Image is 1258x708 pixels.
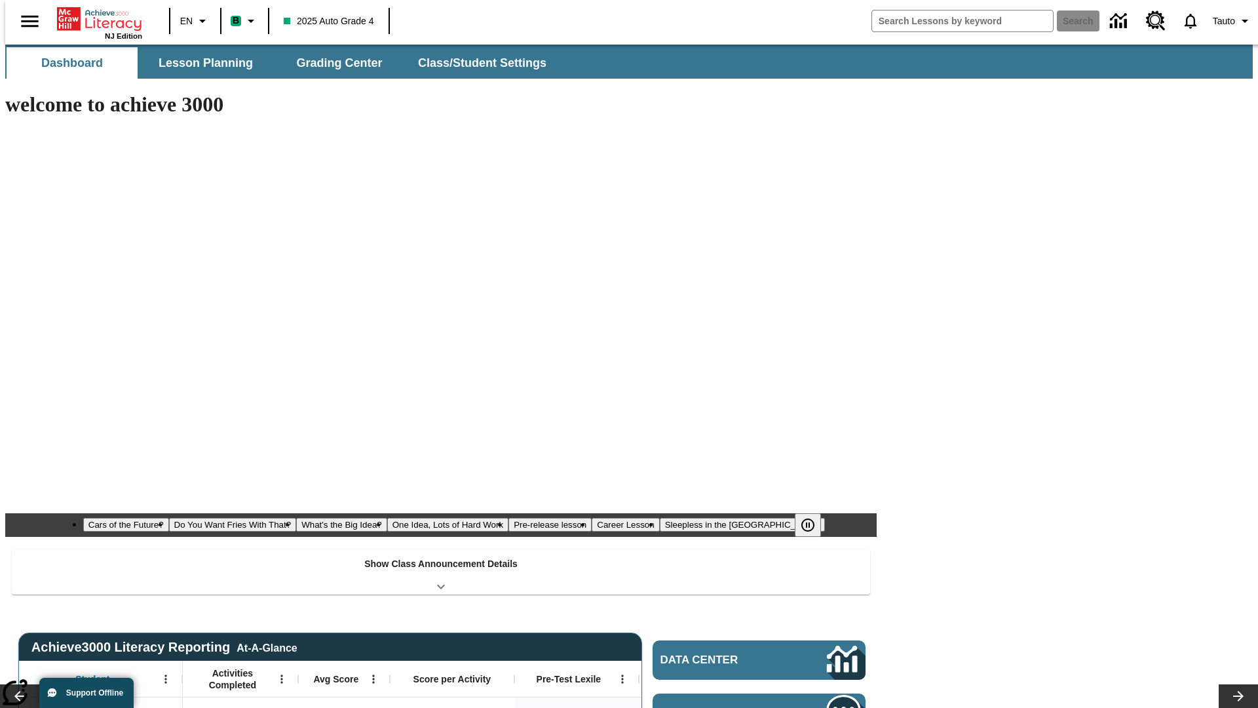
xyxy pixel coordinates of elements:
button: Open Menu [156,669,176,689]
a: Data Center [653,640,866,680]
span: Avg Score [313,673,358,685]
button: Slide 1 Cars of the Future? [83,518,169,532]
span: EN [180,14,193,28]
span: 2025 Auto Grade 4 [284,14,374,28]
span: Achieve3000 Literacy Reporting [31,640,297,655]
button: Slide 4 One Idea, Lots of Hard Work [387,518,508,532]
div: Show Class Announcement Details [12,549,870,595]
a: Home [57,6,142,32]
h1: welcome to achieve 3000 [5,92,877,117]
button: Slide 2 Do You Want Fries With That? [169,518,297,532]
span: Tauto [1213,14,1235,28]
button: Open Menu [272,669,292,689]
button: Lesson carousel, Next [1219,684,1258,708]
div: SubNavbar [5,45,1253,79]
button: Slide 6 Career Lesson [592,518,659,532]
div: At-A-Glance [237,640,297,654]
div: Home [57,5,142,40]
button: Open Menu [364,669,383,689]
div: Pause [795,513,834,537]
a: Resource Center, Will open in new tab [1138,3,1173,39]
input: search field [872,10,1053,31]
button: Dashboard [7,47,138,79]
button: Open side menu [10,2,49,41]
span: Pre-Test Lexile [537,673,601,685]
button: Slide 5 Pre-release lesson [508,518,592,532]
button: Profile/Settings [1208,9,1258,33]
span: Score per Activity [413,673,491,685]
button: Grading Center [274,47,405,79]
button: Open Menu [613,669,632,689]
span: Student [75,673,109,685]
span: Support Offline [66,688,123,698]
a: Notifications [1173,4,1208,38]
span: Activities Completed [189,667,276,691]
span: NJ Edition [105,32,142,40]
a: Data Center [1102,3,1138,39]
button: Class/Student Settings [408,47,557,79]
button: Slide 7 Sleepless in the Animal Kingdom [660,518,826,532]
button: Language: EN, Select a language [174,9,216,33]
span: B [233,12,239,29]
button: Support Offline [39,678,134,708]
p: Show Class Announcement Details [364,557,518,571]
button: Pause [795,513,821,537]
div: SubNavbar [5,47,558,79]
button: Boost Class color is mint green. Change class color [225,9,264,33]
button: Lesson Planning [140,47,271,79]
span: Data Center [660,654,783,667]
button: Slide 3 What's the Big Idea? [296,518,387,532]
